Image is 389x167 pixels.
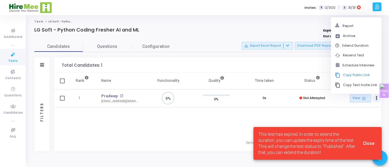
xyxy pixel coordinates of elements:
span: I [343,5,346,10]
button: Export Excel Report [242,42,293,50]
label: Invites: [305,5,317,10]
div: Total Candidates: 1 [62,63,102,68]
button: Report [335,23,377,29]
td: 1 [69,89,95,107]
i: cached [335,53,340,58]
mat-icon: open_in_new [120,94,123,98]
div: 0s [263,96,266,101]
span: Configuration [142,43,170,50]
div: Time taken [255,77,274,84]
span: This test has expired. In order to extend the duration, you can update the expiry time of the tes... [258,131,356,155]
strong: Expires On : [DATE] 11:49 PM IST [323,26,381,33]
th: Status [288,72,336,89]
button: Actions [373,94,381,103]
span: Not Attempted [303,96,325,100]
i: content_copy [335,72,340,78]
th: Functionality [144,72,192,89]
button: Extend Duration [331,41,381,50]
nav: breadcrumb [34,20,381,24]
button: archiveArchive [331,31,381,41]
button: Download PDF Reports [295,42,346,50]
h4: LG Soft - Python Coding Fresher AI and ML [34,27,139,33]
span: Candidates [3,110,23,115]
i: archive [335,33,340,39]
span: LG Soft - Python Coding Fresher AI and ML [48,20,111,23]
img: logo [9,2,53,14]
button: cachedResend Test [331,50,381,60]
div: Actions [331,17,381,94]
span: T [319,5,323,10]
mat-icon: open_in_new [361,96,366,101]
span: 0/300 [325,5,336,10]
a: Pradeep [101,93,118,99]
a: Tests [34,20,43,23]
span: 31/31 [348,5,356,10]
i: content_copy [335,82,340,88]
button: Close [358,138,379,149]
span: Tests [8,58,18,64]
span: | [339,4,339,11]
div: Filters [39,78,45,145]
span: Close [363,141,374,146]
button: content_copyCopy Test Invite Link [331,80,381,90]
mat-icon: save_alt [244,44,248,48]
span: Questions [83,43,132,50]
div: [EMAIL_ADDRESS][DOMAIN_NAME] [101,99,138,104]
div: Items per page: [246,140,270,145]
span: Dashboard [4,35,22,40]
button: content_copyCopy Public Link [331,70,381,80]
strong: Duration : 45m [323,34,350,38]
span: FAQ [10,134,16,139]
a: View [350,94,371,102]
span: 0% [214,96,219,102]
span: Contests [5,76,21,81]
button: Schedule Interview [331,60,381,70]
div: Name [101,77,111,84]
span: Candidates [34,43,83,50]
th: Rank [69,72,95,89]
span: Questions [4,93,22,98]
th: Quality [192,72,240,89]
